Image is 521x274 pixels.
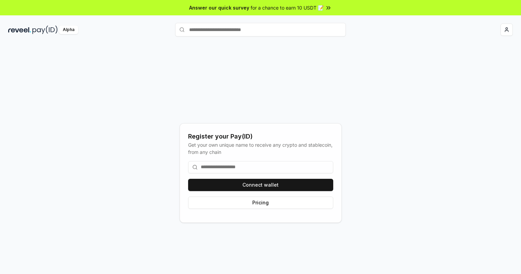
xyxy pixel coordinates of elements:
div: Register your Pay(ID) [188,132,333,141]
button: Pricing [188,197,333,209]
button: Connect wallet [188,179,333,191]
div: Get your own unique name to receive any crypto and stablecoin, from any chain [188,141,333,156]
div: Alpha [59,26,78,34]
img: pay_id [32,26,58,34]
span: for a chance to earn 10 USDT 📝 [251,4,324,11]
span: Answer our quick survey [189,4,249,11]
img: reveel_dark [8,26,31,34]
